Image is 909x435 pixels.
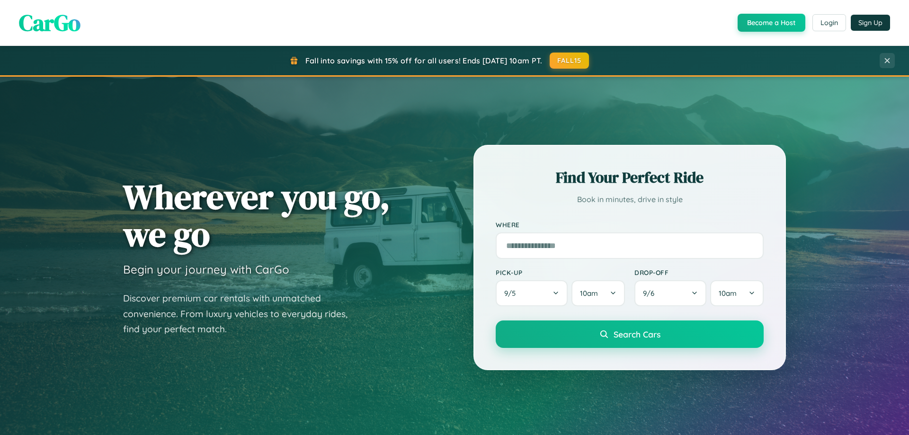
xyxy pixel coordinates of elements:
[305,56,543,65] span: Fall into savings with 15% off for all users! Ends [DATE] 10am PT.
[580,289,598,298] span: 10am
[634,280,706,306] button: 9/6
[496,268,625,276] label: Pick-up
[123,262,289,276] h3: Begin your journey with CarGo
[496,167,764,188] h2: Find Your Perfect Ride
[851,15,890,31] button: Sign Up
[123,178,390,253] h1: Wherever you go, we go
[123,291,360,337] p: Discover premium car rentals with unmatched convenience. From luxury vehicles to everyday rides, ...
[19,7,80,38] span: CarGo
[719,289,737,298] span: 10am
[496,280,568,306] button: 9/5
[496,320,764,348] button: Search Cars
[496,221,764,229] label: Where
[504,289,520,298] span: 9 / 5
[571,280,625,306] button: 10am
[710,280,764,306] button: 10am
[634,268,764,276] label: Drop-off
[550,53,589,69] button: FALL15
[812,14,846,31] button: Login
[614,329,660,339] span: Search Cars
[738,14,805,32] button: Become a Host
[496,193,764,206] p: Book in minutes, drive in style
[643,289,659,298] span: 9 / 6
